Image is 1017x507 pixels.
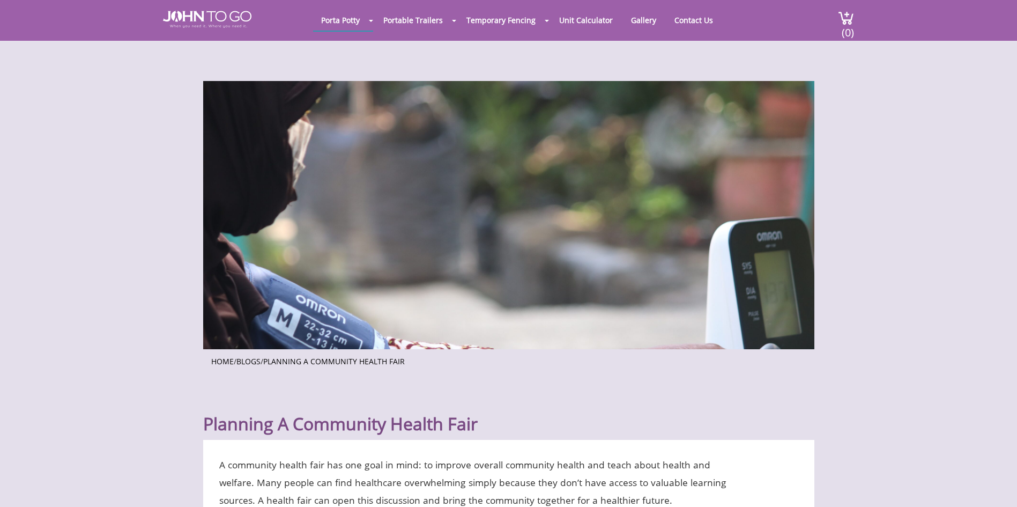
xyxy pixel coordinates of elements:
[623,10,664,31] a: Gallery
[263,356,405,366] a: Planning A Community Health Fair
[313,10,368,31] a: Porta Potty
[841,17,854,40] span: (0)
[666,10,721,31] a: Contact Us
[236,356,261,366] a: Blogs
[211,354,806,367] ul: / /
[211,356,234,366] a: Home
[203,387,814,435] h1: Planning A Community Health Fair
[375,10,451,31] a: Portable Trailers
[551,10,621,31] a: Unit Calculator
[974,464,1017,507] button: Live Chat
[458,10,544,31] a: Temporary Fencing
[838,11,854,25] img: cart a
[163,11,251,28] img: JOHN to go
